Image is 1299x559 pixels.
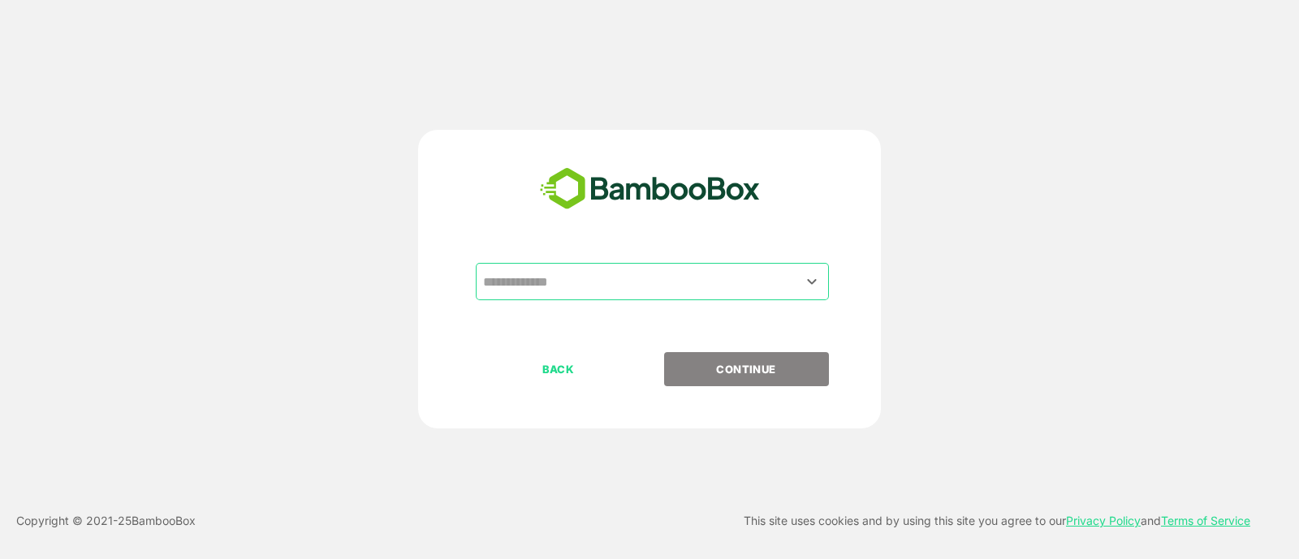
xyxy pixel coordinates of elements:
button: CONTINUE [664,352,829,386]
button: BACK [476,352,641,386]
img: bamboobox [531,162,769,216]
a: Terms of Service [1161,514,1250,527]
a: Privacy Policy [1066,514,1141,527]
p: This site uses cookies and by using this site you agree to our and [744,511,1250,531]
button: Open [801,270,823,292]
p: BACK [477,360,640,378]
p: CONTINUE [665,360,827,378]
p: Copyright © 2021- 25 BambooBox [16,511,196,531]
